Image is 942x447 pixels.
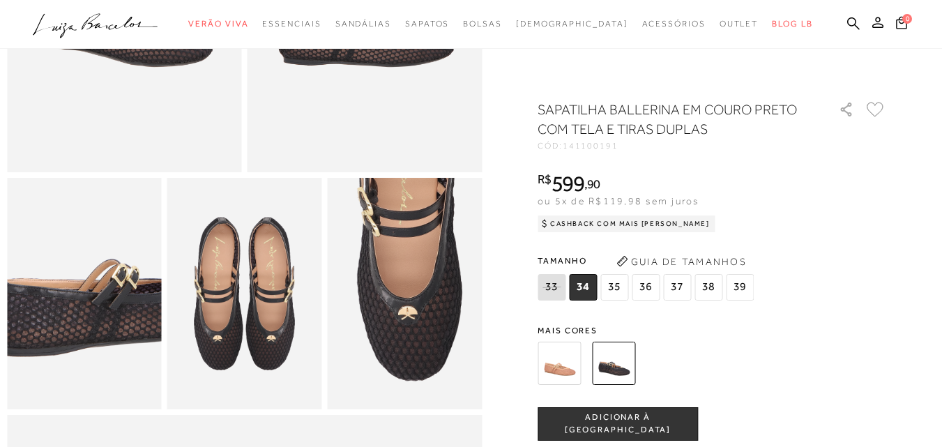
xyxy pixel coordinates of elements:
div: CÓD: [538,142,816,150]
span: Verão Viva [188,19,248,29]
span: Sapatos [405,19,449,29]
img: image [327,178,482,410]
i: R$ [538,173,552,185]
span: 38 [694,274,722,301]
img: SAPATILHA BALLERINA EM COURO BEGE BLUSH COM TELA E TIRAS DUPLAS [538,342,581,385]
a: noSubCategoriesText [516,11,628,37]
button: 0 [892,15,911,34]
span: [DEMOGRAPHIC_DATA] [516,19,628,29]
span: BLOG LB [772,19,812,29]
span: 90 [587,176,600,191]
a: categoryNavScreenReaderText [405,11,449,37]
span: 141100191 [563,141,618,151]
span: 36 [632,274,660,301]
button: Guia de Tamanhos [611,250,751,273]
span: ou 5x de R$119,98 sem juros [538,195,699,206]
span: 33 [538,274,565,301]
a: BLOG LB [772,11,812,37]
button: ADICIONAR À [GEOGRAPHIC_DATA] [538,407,698,441]
span: Acessórios [642,19,706,29]
span: Essenciais [262,19,321,29]
a: categoryNavScreenReaderText [463,11,502,37]
span: 34 [569,274,597,301]
span: Tamanho [538,250,757,271]
span: 599 [552,171,584,196]
span: Mais cores [538,326,886,335]
span: 35 [600,274,628,301]
i: , [584,178,600,190]
span: Sandálias [335,19,391,29]
h1: SAPATILHA BALLERINA EM COURO PRETO COM TELA E TIRAS DUPLAS [538,100,799,139]
span: 0 [902,14,912,24]
a: categoryNavScreenReaderText [335,11,391,37]
div: Cashback com Mais [PERSON_NAME] [538,215,715,232]
a: categoryNavScreenReaderText [188,11,248,37]
img: image [167,178,322,410]
a: categoryNavScreenReaderText [720,11,759,37]
img: SAPATILHA BALLERINA EM COURO PRETO COM TELA E TIRAS DUPLAS [592,342,635,385]
a: categoryNavScreenReaderText [642,11,706,37]
span: 37 [663,274,691,301]
a: categoryNavScreenReaderText [262,11,321,37]
span: 39 [726,274,754,301]
span: ADICIONAR À [GEOGRAPHIC_DATA] [538,411,697,436]
span: Outlet [720,19,759,29]
span: Bolsas [463,19,502,29]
